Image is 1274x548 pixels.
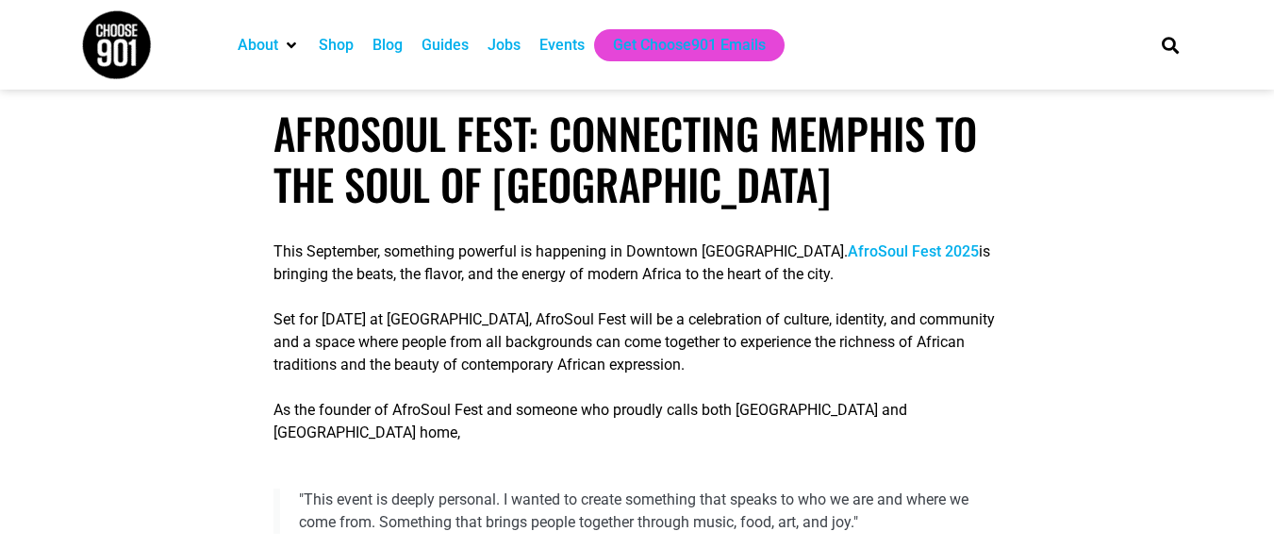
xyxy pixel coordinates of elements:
[299,489,1001,534] p: "This event is deeply personal. I wanted to create something that speaks to who we are and where ...
[848,242,979,260] a: AfroSoul Fest 2025
[613,34,766,57] a: Get Choose901 Emails
[228,29,1130,61] nav: Main nav
[273,399,1001,444] p: As the founder of AfroSoul Fest and someone who proudly calls both [GEOGRAPHIC_DATA] and [GEOGRAP...
[372,34,403,57] a: Blog
[273,308,1001,376] p: Set for [DATE] at [GEOGRAPHIC_DATA], AfroSoul Fest will be a celebration of culture, identity, an...
[273,108,1001,209] h1: AfroSoul Fest: Connecting Memphis to the Soul of [GEOGRAPHIC_DATA]
[422,34,469,57] a: Guides
[1154,29,1185,60] div: Search
[488,34,521,57] a: Jobs
[228,29,309,61] div: About
[238,34,278,57] a: About
[319,34,354,57] a: Shop
[273,241,1001,286] p: This September, something powerful is happening in Downtown [GEOGRAPHIC_DATA]. is bringing the be...
[539,34,585,57] a: Events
